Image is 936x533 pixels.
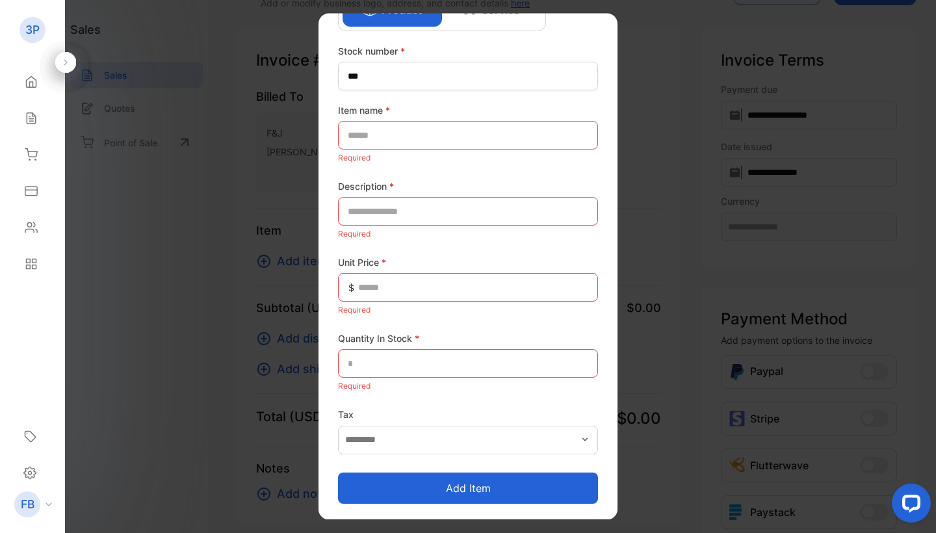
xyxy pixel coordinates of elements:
label: Item name [338,104,598,118]
button: Add item [338,473,598,504]
p: Required [338,302,598,319]
p: Required [338,226,598,243]
p: Required [338,150,598,167]
p: 3P [25,21,40,38]
label: Tax [338,408,598,422]
iframe: LiveChat chat widget [881,478,936,533]
label: Description [338,180,598,194]
p: FB [21,496,34,513]
label: Unit Price [338,256,598,270]
label: Quantity In Stock [338,332,598,346]
p: Required [338,378,598,395]
label: Stock number [338,45,598,58]
span: $ [348,281,354,294]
